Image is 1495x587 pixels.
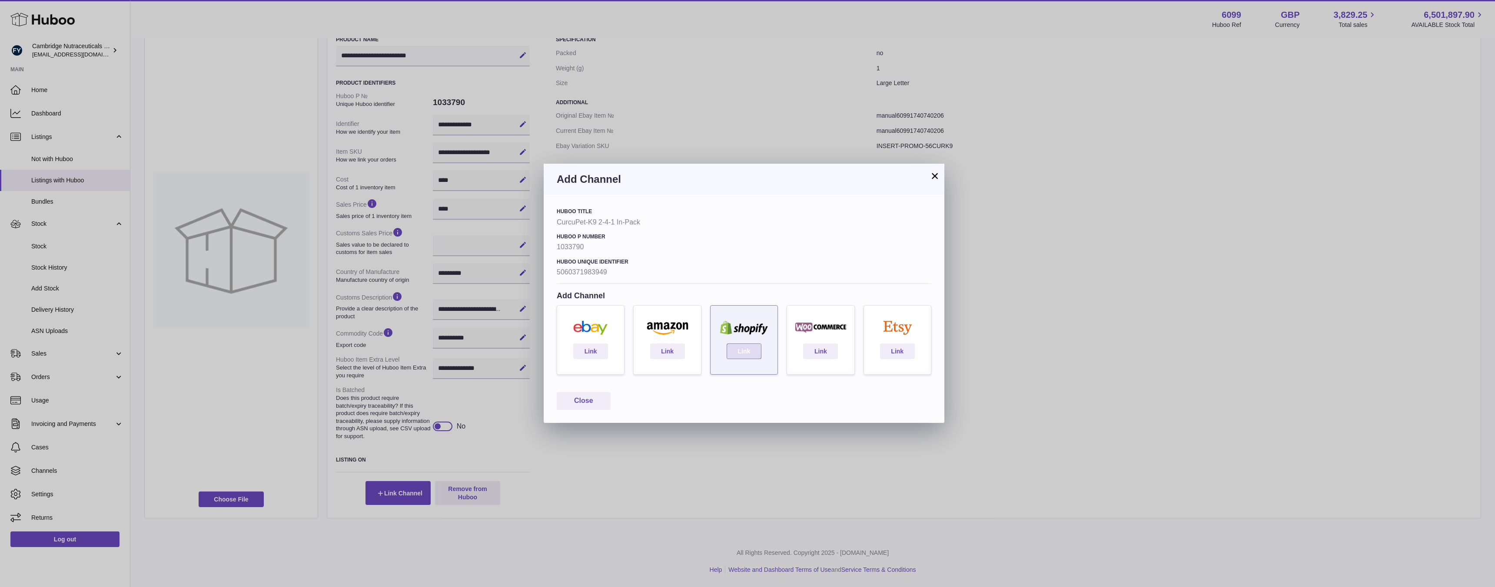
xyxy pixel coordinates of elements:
a: Link [880,343,915,359]
img: shopify [715,321,773,335]
strong: CurcuPet-K9 2-4-1 In-Pack [557,218,931,227]
a: Link [573,343,608,359]
strong: 1033790 [557,242,931,252]
a: Link [727,343,761,359]
strong: 5060371983949 [557,267,931,277]
h4: Huboo Title [557,208,931,215]
a: Link [650,343,685,359]
h4: Huboo Unique Identifier [557,258,931,265]
img: woocommerce [791,321,850,335]
img: ebay [561,321,620,335]
h3: Add Channel [557,172,931,186]
h4: Huboo P number [557,233,931,240]
img: etsy [868,321,927,335]
button: Close [557,392,611,410]
img: amazon [638,321,696,335]
h4: Add Channel [557,290,931,301]
a: Link [803,343,838,359]
button: × [930,171,940,181]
